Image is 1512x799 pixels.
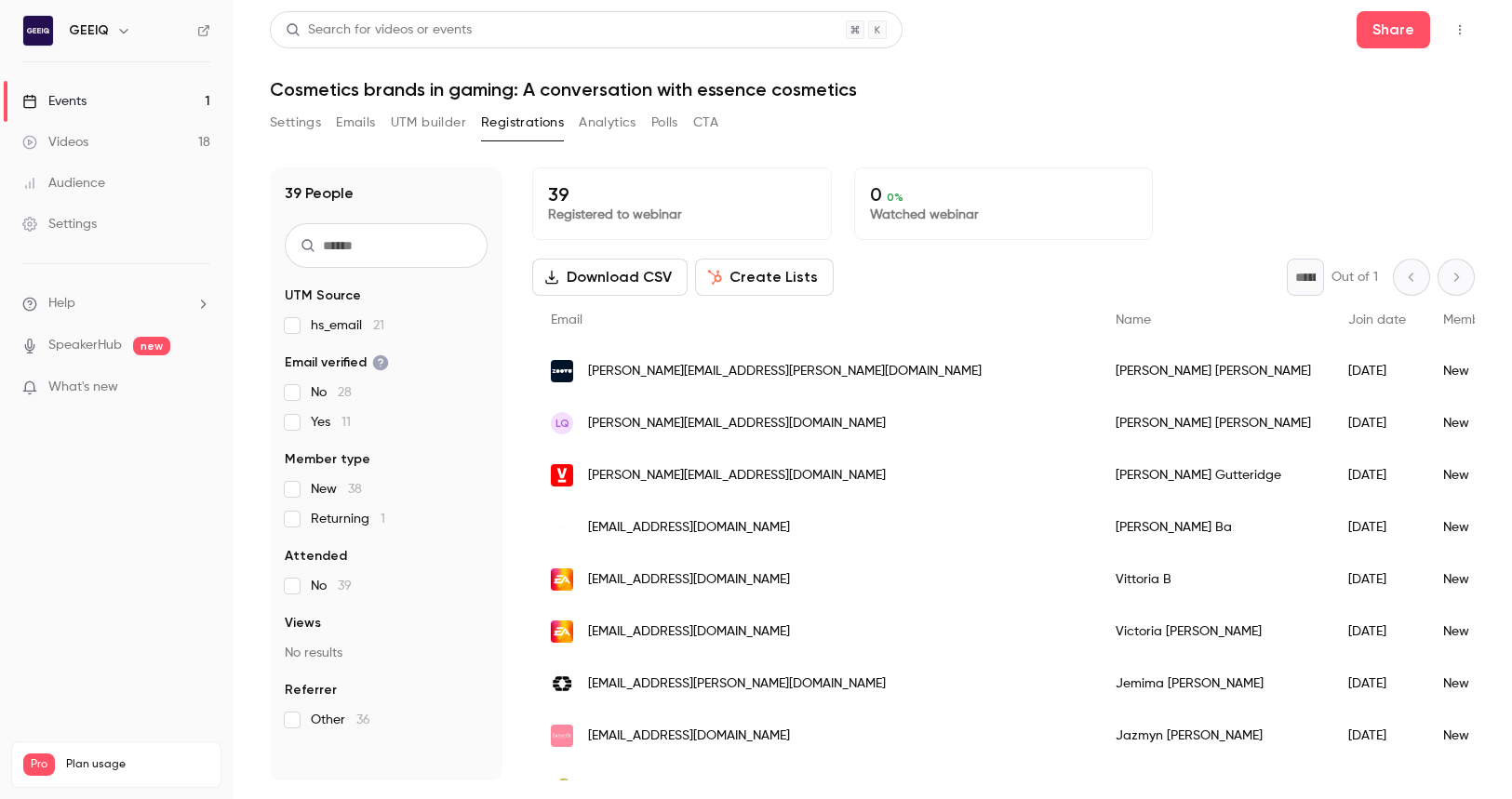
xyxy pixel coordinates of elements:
img: sportfive.com [551,464,573,486]
span: Referrer [285,681,337,699]
span: [PERSON_NAME][EMAIL_ADDRESS][PERSON_NAME][DOMAIN_NAME] [588,779,982,798]
span: [PERSON_NAME][EMAIL_ADDRESS][PERSON_NAME][DOMAIN_NAME] [588,362,982,381]
button: Analytics [579,108,636,138]
span: 38 [348,483,362,496]
h6: GEEIQ [69,21,109,40]
button: Emails [336,108,375,138]
button: CTA [693,108,718,138]
span: New [311,480,362,499]
span: Yes [311,413,351,432]
span: 11 [341,416,351,429]
div: Vittoria B [1097,553,1330,606]
span: 0 % [887,191,903,204]
img: GEEIQ [23,16,53,46]
button: Download CSV [532,259,688,296]
div: Settings [22,215,97,233]
span: [EMAIL_ADDRESS][DOMAIN_NAME] [588,622,790,642]
img: ea.com [551,620,573,643]
section: facet-groups [285,286,488,729]
div: Videos [22,133,88,152]
div: [DATE] [1330,345,1425,397]
p: 0 [870,183,1138,206]
button: Create Lists [695,259,834,296]
img: supafuse.io [551,522,573,533]
h1: 39 People [285,182,354,205]
div: Search for videos or events [286,20,472,40]
span: Pro [23,753,55,776]
img: ea.com [551,568,573,591]
p: No results [285,644,488,662]
div: [PERSON_NAME] [PERSON_NAME] [1097,397,1330,449]
div: Events [22,92,87,111]
span: Help [48,294,75,313]
div: [DATE] [1330,553,1425,606]
button: Share [1357,11,1430,48]
span: What's new [48,378,118,397]
img: benefitcosmetics.com [551,725,573,747]
span: 21 [373,319,384,332]
img: idnerd.com [551,777,573,799]
p: 39 [548,183,816,206]
span: [PERSON_NAME][EMAIL_ADDRESS][DOMAIN_NAME] [588,466,886,486]
span: Join date [1348,313,1406,326]
p: Out of 1 [1331,268,1378,286]
span: 28 [338,386,352,399]
div: [DATE] [1330,397,1425,449]
span: 36 [356,713,370,726]
span: LQ [555,415,569,432]
div: [DATE] [1330,606,1425,658]
div: [PERSON_NAME] [PERSON_NAME] [1097,345,1330,397]
span: Email verified [285,353,389,372]
div: [DATE] [1330,449,1425,501]
span: hs_email [311,316,384,335]
span: Email [551,313,582,326]
div: Audience [22,174,105,193]
div: Jemima [PERSON_NAME] [1097,658,1330,710]
span: 1 [381,513,385,526]
a: SpeakerHub [48,336,122,355]
span: Views [285,614,321,633]
button: Polls [651,108,678,138]
span: [EMAIL_ADDRESS][PERSON_NAME][DOMAIN_NAME] [588,674,886,694]
span: [EMAIL_ADDRESS][DOMAIN_NAME] [588,518,790,538]
span: new [133,337,170,355]
span: No [311,383,352,402]
h1: Cosmetics brands in gaming: A conversation with essence cosmetics [270,78,1475,100]
button: UTM builder [391,108,466,138]
button: Registrations [481,108,564,138]
div: [DATE] [1330,658,1425,710]
span: No [311,577,352,595]
span: Plan usage [66,757,209,772]
span: Name [1116,313,1151,326]
span: 39 [338,579,352,593]
div: Jazmyn [PERSON_NAME] [1097,710,1330,762]
p: Watched webinar [870,206,1138,224]
button: Settings [270,108,321,138]
li: help-dropdown-opener [22,294,210,313]
div: [PERSON_NAME] Ba [1097,501,1330,553]
span: Member type [285,450,370,469]
span: [EMAIL_ADDRESS][DOMAIN_NAME] [588,570,790,590]
span: UTM Source [285,286,361,305]
img: zoovu.com [551,360,573,382]
div: [DATE] [1330,501,1425,553]
div: [PERSON_NAME] Gutteridge [1097,449,1330,501]
span: Returning [311,510,385,528]
span: [EMAIL_ADDRESS][DOMAIN_NAME] [588,726,790,746]
span: [PERSON_NAME][EMAIL_ADDRESS][DOMAIN_NAME] [588,414,886,433]
img: camden.gov.uk [551,672,573,695]
span: Other [311,711,370,729]
span: Attended [285,547,347,566]
p: Registered to webinar [548,206,816,224]
div: Victoria [PERSON_NAME] [1097,606,1330,658]
div: [DATE] [1330,710,1425,762]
